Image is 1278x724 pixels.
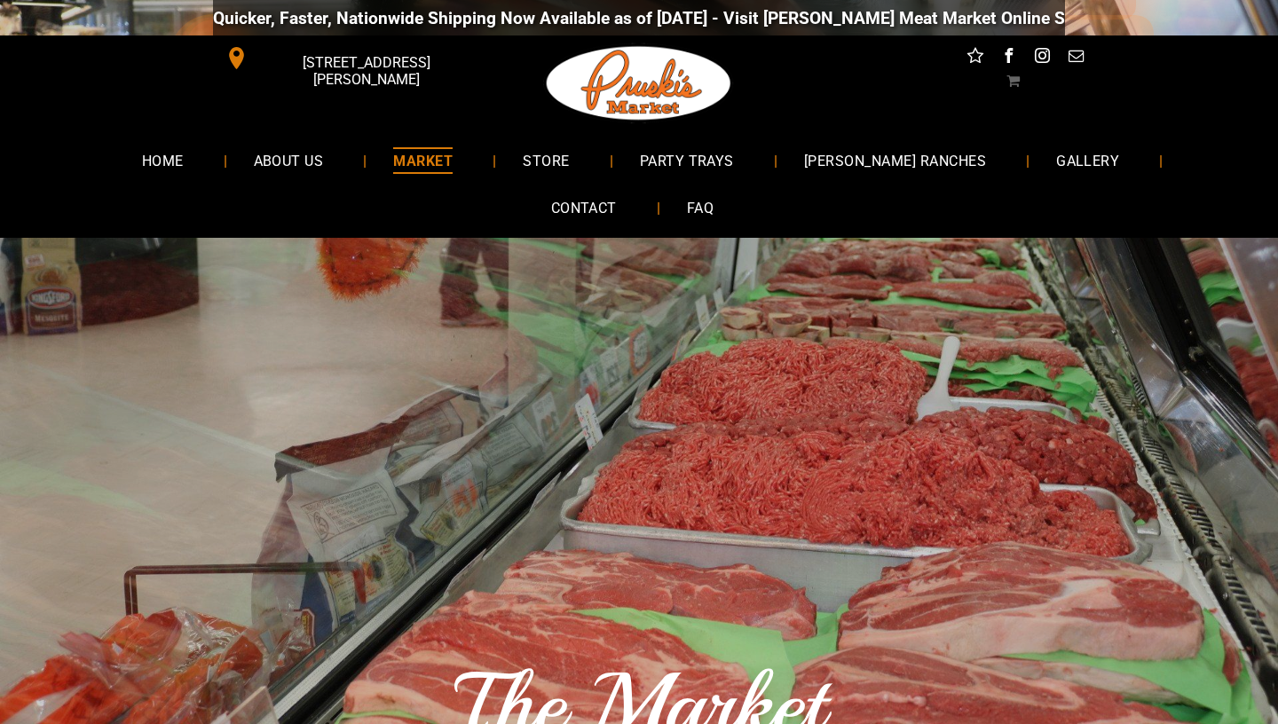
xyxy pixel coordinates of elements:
[1029,137,1146,184] a: GALLERY
[1065,44,1088,72] a: email
[227,137,351,184] a: ABOUT US
[998,44,1021,72] a: facebook
[367,137,479,184] a: MARKET
[115,137,210,184] a: HOME
[613,137,761,184] a: PARTY TRAYS
[525,185,643,232] a: CONTACT
[252,45,481,97] span: [STREET_ADDRESS][PERSON_NAME]
[496,137,596,184] a: STORE
[660,185,740,232] a: FAQ
[1031,44,1054,72] a: instagram
[213,44,485,72] a: [STREET_ADDRESS][PERSON_NAME]
[777,137,1013,184] a: [PERSON_NAME] RANCHES
[964,44,987,72] a: Social network
[543,35,735,131] img: Pruski-s+Market+HQ+Logo2-1920w.png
